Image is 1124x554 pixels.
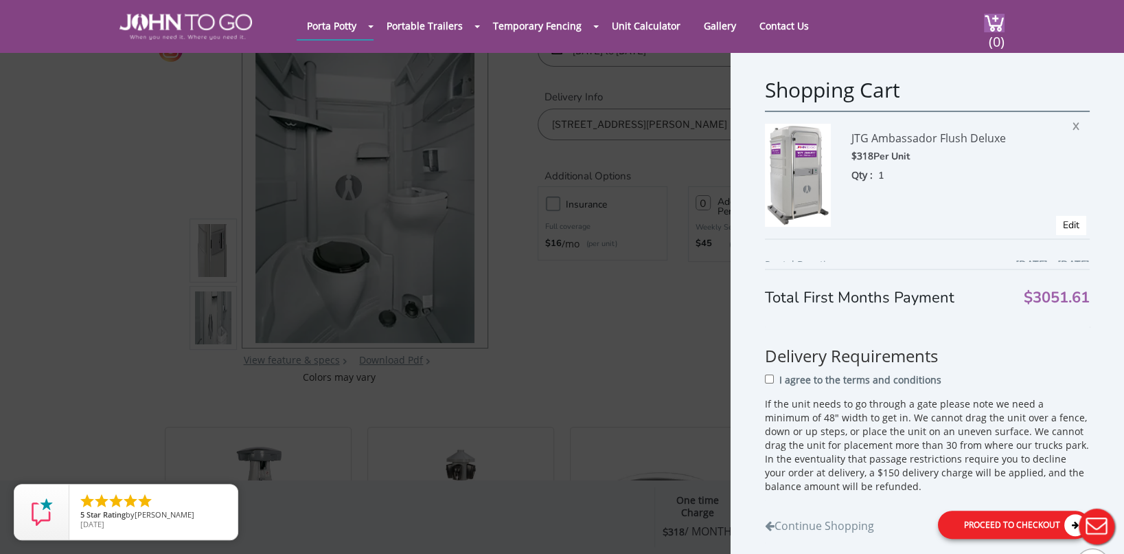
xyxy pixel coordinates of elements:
[1069,499,1124,554] button: Live Chat
[765,268,1090,308] div: Total First Months Payment
[1063,219,1079,232] a: Edit
[851,124,1065,148] div: JTG Ambassador Flush Deluxe
[80,519,104,529] span: [DATE]
[779,373,941,387] p: I agree to the terms and conditions
[749,12,819,39] a: Contact Us
[79,493,95,509] li: 
[135,509,194,520] span: [PERSON_NAME]
[28,498,56,526] img: Review Rating
[1024,290,1090,304] span: $3051.61
[80,511,227,520] span: by
[984,14,1005,32] img: cart a
[137,493,153,509] li: 
[297,12,367,39] a: Porta Potty
[601,12,691,39] a: Unit Calculator
[1073,115,1086,133] span: X
[119,14,252,40] img: JOHN to go
[878,169,884,182] span: 1
[108,493,124,509] li: 
[80,509,84,520] span: 5
[1016,256,1090,273] span: [DATE] - [DATE]
[765,511,874,534] a: Continue Shopping
[376,12,473,39] a: Portable Trailers
[765,256,1090,280] div: Rental Duration
[851,168,1065,183] div: Qty :
[765,322,1090,364] h3: Delivery Requirements
[93,493,110,509] li: 
[873,150,910,163] span: Per Unit
[87,509,126,520] span: Star Rating
[988,21,1005,51] span: (0)
[765,397,1090,494] p: If the unit needs to go through a gate please note we need a minimum of 48" width to get in. We c...
[938,511,1090,539] a: Proceed to Checkout
[693,12,746,39] a: Gallery
[122,493,139,509] li: 
[851,148,1065,164] div: $318
[483,12,592,39] a: Temporary Fencing
[765,76,1090,111] div: Shopping Cart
